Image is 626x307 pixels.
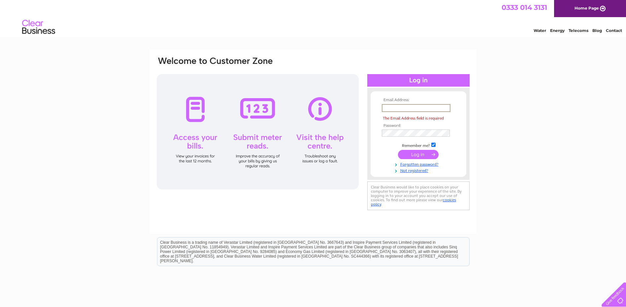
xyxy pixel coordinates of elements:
a: cookies policy [371,198,456,207]
a: Blog [592,28,602,33]
th: Email Address: [380,98,457,102]
a: Contact [606,28,622,33]
a: Telecoms [569,28,588,33]
a: 0333 014 3131 [502,3,547,12]
th: Password: [380,124,457,128]
div: Clear Business would like to place cookies on your computer to improve your experience of the sit... [367,181,470,210]
a: Forgotten password? [382,161,457,167]
img: logo.png [22,17,55,37]
a: Energy [550,28,565,33]
span: The Email Address field is required [383,116,444,121]
input: Submit [398,150,439,159]
td: Remember me? [380,142,457,148]
div: Clear Business is a trading name of Verastar Limited (registered in [GEOGRAPHIC_DATA] No. 3667643... [157,4,469,32]
a: Not registered? [382,167,457,173]
a: Water [534,28,546,33]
